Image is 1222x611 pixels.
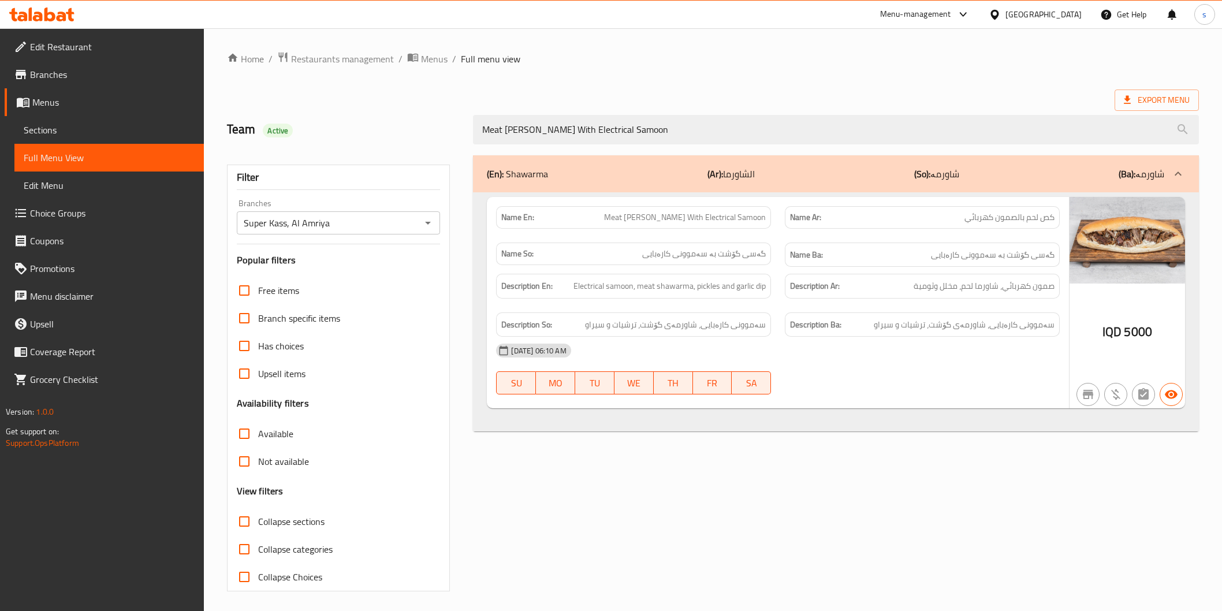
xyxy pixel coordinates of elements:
[693,371,732,394] button: FR
[736,375,766,392] span: SA
[291,52,394,66] span: Restaurants management
[461,52,520,66] span: Full menu view
[5,227,204,255] a: Coupons
[1124,321,1152,343] span: 5000
[258,542,333,556] span: Collapse categories
[420,215,436,231] button: Open
[506,345,571,356] span: [DATE] 06:10 AM
[263,125,293,136] span: Active
[658,375,688,392] span: TH
[32,95,195,109] span: Menus
[501,211,534,223] strong: Name En:
[473,192,1198,432] div: (En): Shawarma(Ar):الشاورما(So):شاورمە(Ba):شاورمە
[237,397,309,410] h3: Availability filters
[237,485,284,498] h3: View filters
[707,165,723,182] b: (Ar):
[14,172,204,199] a: Edit Menu
[30,289,195,303] span: Menu disclaimer
[642,248,766,260] span: گەسی گۆشت بە سەموونی کارەبایی
[536,371,575,394] button: MO
[1124,93,1190,107] span: Export Menu
[698,375,728,392] span: FR
[14,144,204,172] a: Full Menu View
[1102,321,1122,343] span: IQD
[964,211,1055,223] span: كص لحم بالصمون كهربائي
[30,40,195,54] span: Edit Restaurant
[258,515,325,528] span: Collapse sections
[1115,90,1199,111] span: Export Menu
[421,52,448,66] span: Menus
[790,279,840,293] strong: Description Ar:
[1104,383,1127,406] button: Purchased item
[1005,8,1082,21] div: [GEOGRAPHIC_DATA]
[619,375,649,392] span: WE
[874,318,1055,332] span: سەموونی کارەبایی، شاورمەی گۆشت، ترشیات و سیراو
[790,248,823,262] strong: Name Ba:
[5,255,204,282] a: Promotions
[604,211,766,223] span: Meat [PERSON_NAME] With Electrical Samoon
[30,206,195,220] span: Choice Groups
[580,375,610,392] span: TU
[24,123,195,137] span: Sections
[501,375,531,392] span: SU
[5,199,204,227] a: Choice Groups
[541,375,571,392] span: MO
[585,318,766,332] span: سەموونی کارەبایی، شاورمەی گۆشت، ترشیات و سیراو
[790,211,821,223] strong: Name Ar:
[575,371,614,394] button: TU
[30,262,195,275] span: Promotions
[501,248,534,260] strong: Name So:
[707,167,755,181] p: الشاورما
[501,279,553,293] strong: Description En:
[6,435,79,450] a: Support.OpsPlatform
[277,51,394,66] a: Restaurants management
[732,371,771,394] button: SA
[5,366,204,393] a: Grocery Checklist
[473,155,1198,192] div: (En): Shawarma(Ar):الشاورما(So):شاورمە(Ba):شاورمە
[258,570,322,584] span: Collapse Choices
[6,404,34,419] span: Version:
[614,371,654,394] button: WE
[931,248,1055,262] span: گەسی گۆشت بە سەموونی کارەبایی
[914,165,930,182] b: (So):
[258,311,340,325] span: Branch specific items
[14,116,204,144] a: Sections
[1076,383,1100,406] button: Not branch specific item
[1132,383,1155,406] button: Not has choices
[1070,197,1185,284] img: %D9%83%D8%B5_%D9%84%D8%AD%D9%85_%D8%B5%D9%85%D9%88%D9%86_%D9%83%D9%87%D8%B1%D8%A8%D8%A7%D8%A6%D9%...
[487,167,548,181] p: Shawarma
[501,318,552,332] strong: Description So:
[5,61,204,88] a: Branches
[473,115,1198,144] input: search
[1119,165,1135,182] b: (Ba):
[6,424,59,439] span: Get support on:
[30,317,195,331] span: Upsell
[258,454,309,468] span: Not available
[263,124,293,137] div: Active
[36,404,54,419] span: 1.0.0
[1119,167,1164,181] p: شاورمە
[496,371,536,394] button: SU
[30,68,195,81] span: Branches
[914,167,959,181] p: شاورمە
[573,279,766,293] span: Electrical samoon, meat shawarma, pickles and garlic dip
[227,52,264,66] a: Home
[654,371,693,394] button: TH
[5,88,204,116] a: Menus
[880,8,951,21] div: Menu-management
[30,372,195,386] span: Grocery Checklist
[227,51,1199,66] nav: breadcrumb
[5,310,204,338] a: Upsell
[24,151,195,165] span: Full Menu View
[269,52,273,66] li: /
[24,178,195,192] span: Edit Menu
[5,338,204,366] a: Coverage Report
[237,254,441,267] h3: Popular filters
[258,427,293,441] span: Available
[237,165,441,190] div: Filter
[30,345,195,359] span: Coverage Report
[227,121,460,138] h2: Team
[398,52,403,66] li: /
[30,234,195,248] span: Coupons
[407,51,448,66] a: Menus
